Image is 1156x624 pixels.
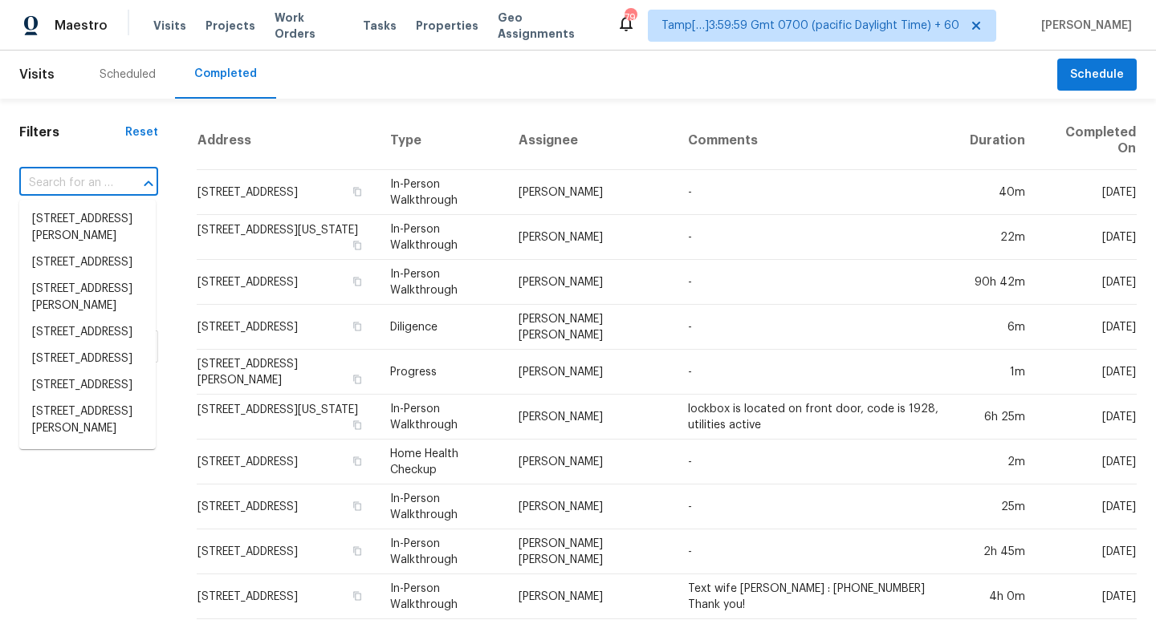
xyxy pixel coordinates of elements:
td: [STREET_ADDRESS] [197,260,377,305]
h1: Filters [19,124,125,140]
span: Visits [19,57,55,92]
td: [STREET_ADDRESS] [197,440,377,484]
td: [PERSON_NAME] [506,484,674,529]
span: Properties [416,18,478,34]
td: [PERSON_NAME] [506,395,674,440]
td: 25m [957,484,1038,529]
td: - [675,260,957,305]
button: Copy Address [350,372,364,387]
td: [DATE] [1038,305,1137,350]
td: [PERSON_NAME] [PERSON_NAME] [506,529,674,574]
th: Assignee [506,111,674,170]
td: [DATE] [1038,484,1137,529]
span: Work Orders [275,10,344,42]
td: In-Person Walkthrough [377,395,506,440]
div: Completed [194,66,257,82]
td: - [675,305,957,350]
td: [PERSON_NAME] [506,260,674,305]
td: In-Person Walkthrough [377,170,506,215]
div: 794 [625,10,636,26]
li: [STREET_ADDRESS] [19,372,156,399]
td: 1m [957,350,1038,395]
span: Geo Assignments [498,10,597,42]
td: 90h 42m [957,260,1038,305]
td: In-Person Walkthrough [377,574,506,619]
td: [PERSON_NAME] [506,350,674,395]
td: [PERSON_NAME] [506,440,674,484]
td: In-Person Walkthrough [377,260,506,305]
th: Comments [675,111,957,170]
li: [STREET_ADDRESS] [19,319,156,346]
button: Copy Address [350,319,364,334]
button: Copy Address [350,589,364,603]
span: Maestro [55,18,108,34]
td: 6h 25m [957,395,1038,440]
td: In-Person Walkthrough [377,529,506,574]
button: Copy Address [350,454,364,468]
td: [DATE] [1038,170,1137,215]
td: [STREET_ADDRESS] [197,529,377,574]
th: Completed On [1038,111,1137,170]
td: lockbox is located on front door, code is 1928, utilities active [675,395,957,440]
button: Copy Address [350,238,364,253]
input: Search for an address... [19,171,113,196]
td: [DATE] [1038,440,1137,484]
td: [STREET_ADDRESS] [197,170,377,215]
td: [DATE] [1038,395,1137,440]
td: 6m [957,305,1038,350]
td: In-Person Walkthrough [377,215,506,260]
td: [DATE] [1038,215,1137,260]
div: Reset [125,124,158,140]
button: Copy Address [350,499,364,513]
li: [STREET_ADDRESS][PERSON_NAME] [19,399,156,442]
td: [PERSON_NAME] [PERSON_NAME] [506,305,674,350]
td: - [675,484,957,529]
button: Copy Address [350,184,364,199]
li: [STREET_ADDRESS][PERSON_NAME] [19,206,156,249]
li: [STREET_ADDRESS] [19,249,156,276]
td: - [675,529,957,574]
span: [PERSON_NAME] [1035,18,1132,34]
td: [PERSON_NAME] [506,215,674,260]
td: [PERSON_NAME] [506,574,674,619]
span: Visits [153,18,186,34]
button: Copy Address [350,274,364,289]
td: Diligence [377,305,506,350]
td: - [675,440,957,484]
td: [STREET_ADDRESS][US_STATE] [197,215,377,260]
td: - [675,215,957,260]
th: Address [197,111,377,170]
div: Scheduled [100,67,156,83]
span: Projects [206,18,255,34]
td: 2m [957,440,1038,484]
span: Tamp[…]3:59:59 Gmt 0700 (pacific Daylight Time) + 60 [661,18,959,34]
td: 4h 0m [957,574,1038,619]
td: [DATE] [1038,574,1137,619]
td: 22m [957,215,1038,260]
td: [DATE] [1038,529,1137,574]
th: Duration [957,111,1038,170]
button: Copy Address [350,418,364,432]
td: Progress [377,350,506,395]
td: - [675,350,957,395]
li: [STREET_ADDRESS] [19,442,156,468]
button: Copy Address [350,544,364,558]
span: Schedule [1070,65,1124,85]
td: [DATE] [1038,260,1137,305]
td: [STREET_ADDRESS] [197,574,377,619]
td: 2h 45m [957,529,1038,574]
td: [STREET_ADDRESS] [197,484,377,529]
td: [STREET_ADDRESS][US_STATE] [197,395,377,440]
td: Home Health Checkup [377,440,506,484]
td: [DATE] [1038,350,1137,395]
li: [STREET_ADDRESS] [19,346,156,372]
td: [STREET_ADDRESS][PERSON_NAME] [197,350,377,395]
button: Close [137,172,160,195]
td: Text wife [PERSON_NAME] : [PHONE_NUMBER] Thank you! [675,574,957,619]
button: Schedule [1057,59,1137,91]
td: 40m [957,170,1038,215]
td: [STREET_ADDRESS] [197,305,377,350]
td: - [675,170,957,215]
li: [STREET_ADDRESS][PERSON_NAME] [19,276,156,319]
th: Type [377,111,506,170]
